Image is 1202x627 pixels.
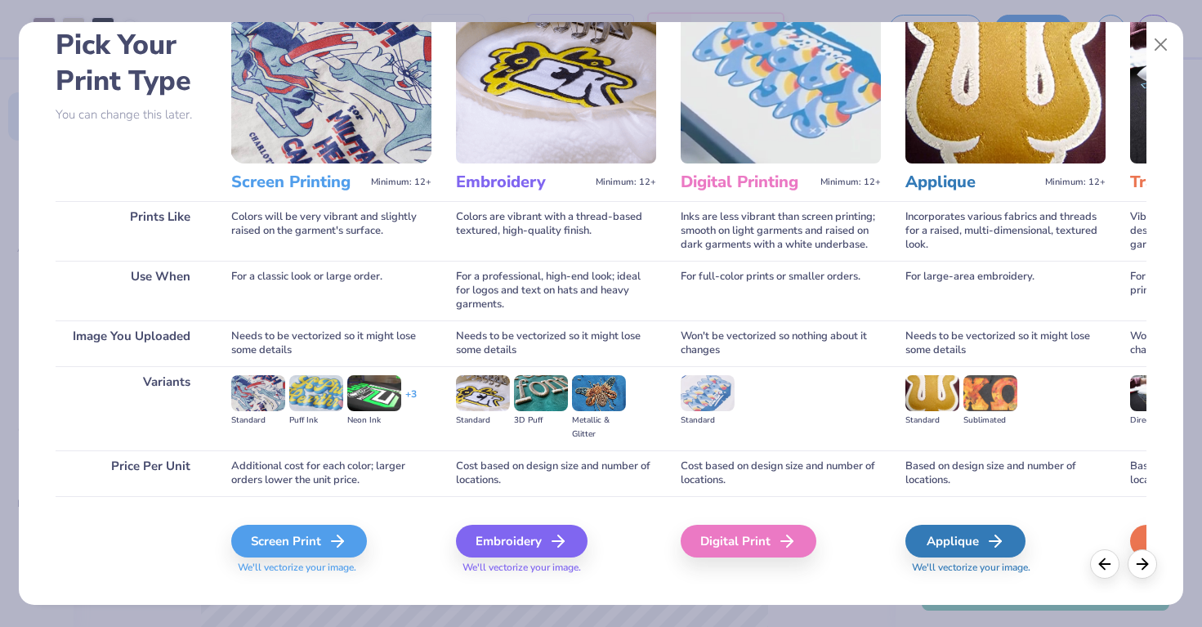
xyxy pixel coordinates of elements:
[905,414,959,428] div: Standard
[456,261,656,320] div: For a professional, high-end look; ideal for logos and text on hats and heavy garments.
[905,201,1106,261] div: Incorporates various fabrics and threads for a raised, multi-dimensional, textured look.
[231,525,367,558] div: Screen Print
[56,27,207,99] h2: Pick Your Print Type
[681,320,881,366] div: Won't be vectorized so nothing about it changes
[231,450,431,496] div: Additional cost for each color; larger orders lower the unit price.
[572,375,626,411] img: Metallic & Glitter
[289,414,343,428] div: Puff Ink
[905,172,1039,193] h3: Applique
[456,414,510,428] div: Standard
[456,375,510,411] img: Standard
[905,561,1106,575] span: We'll vectorize your image.
[596,177,656,188] span: Minimum: 12+
[681,450,881,496] div: Cost based on design size and number of locations.
[681,525,816,558] div: Digital Print
[231,375,285,411] img: Standard
[514,414,568,428] div: 3D Puff
[56,366,207,450] div: Variants
[231,201,431,261] div: Colors will be very vibrant and slightly raised on the garment's surface.
[456,201,656,261] div: Colors are vibrant with a thread-based textured, high-quality finish.
[56,201,207,261] div: Prints Like
[963,414,1017,428] div: Sublimated
[1130,414,1184,428] div: Direct-to-film
[56,108,207,122] p: You can change this later.
[405,387,417,415] div: + 3
[456,172,589,193] h3: Embroidery
[231,172,364,193] h3: Screen Printing
[371,177,431,188] span: Minimum: 12+
[231,414,285,428] div: Standard
[905,375,959,411] img: Standard
[1045,177,1106,188] span: Minimum: 12+
[905,450,1106,496] div: Based on design size and number of locations.
[56,320,207,366] div: Image You Uploaded
[347,375,401,411] img: Neon Ink
[231,561,431,575] span: We'll vectorize your image.
[681,261,881,320] div: For full-color prints or smaller orders.
[56,450,207,496] div: Price Per Unit
[681,172,814,193] h3: Digital Printing
[347,414,401,428] div: Neon Ink
[456,320,656,366] div: Needs to be vectorized so it might lose some details
[905,320,1106,366] div: Needs to be vectorized so it might lose some details
[963,375,1017,411] img: Sublimated
[681,201,881,261] div: Inks are less vibrant than screen printing; smooth on light garments and raised on dark garments ...
[572,414,626,441] div: Metallic & Glitter
[514,375,568,411] img: 3D Puff
[289,375,343,411] img: Puff Ink
[905,261,1106,320] div: For large-area embroidery.
[681,375,735,411] img: Standard
[456,525,588,558] div: Embroidery
[456,561,656,575] span: We'll vectorize your image.
[905,525,1025,558] div: Applique
[231,320,431,366] div: Needs to be vectorized so it might lose some details
[56,261,207,320] div: Use When
[456,450,656,496] div: Cost based on design size and number of locations.
[1146,29,1177,60] button: Close
[1130,375,1184,411] img: Direct-to-film
[681,414,735,428] div: Standard
[231,261,431,320] div: For a classic look or large order.
[820,177,881,188] span: Minimum: 12+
